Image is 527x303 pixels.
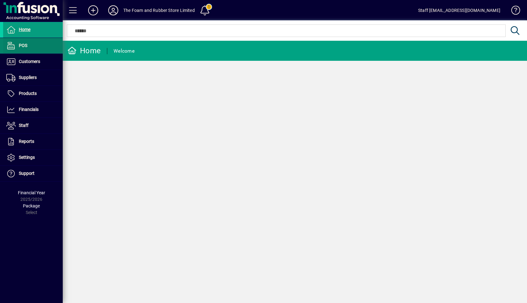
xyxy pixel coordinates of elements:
[19,75,37,80] span: Suppliers
[19,91,37,96] span: Products
[3,38,63,54] a: POS
[19,59,40,64] span: Customers
[19,43,27,48] span: POS
[3,118,63,133] a: Staff
[3,166,63,181] a: Support
[19,139,34,144] span: Reports
[83,5,103,16] button: Add
[19,155,35,160] span: Settings
[123,5,195,15] div: The Foam and Rubber Store Limited
[3,150,63,165] a: Settings
[19,107,39,112] span: Financials
[3,102,63,118] a: Financials
[18,190,45,195] span: Financial Year
[19,171,35,176] span: Support
[67,46,101,56] div: Home
[418,5,500,15] div: Staff [EMAIL_ADDRESS][DOMAIN_NAME]
[19,27,30,32] span: Home
[507,1,519,22] a: Knowledge Base
[3,54,63,70] a: Customers
[3,86,63,102] a: Products
[23,203,40,208] span: Package
[114,46,135,56] div: Welcome
[19,123,29,128] span: Staff
[3,134,63,149] a: Reports
[3,70,63,86] a: Suppliers
[103,5,123,16] button: Profile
